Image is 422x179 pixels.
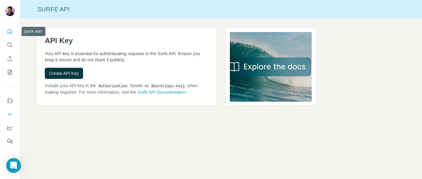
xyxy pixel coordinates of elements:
div: Open Intercom Messenger [6,158,21,173]
button: Use Surfe on LinkedIn [5,95,15,106]
div: Surfe API [20,5,422,14]
code: Authorization [97,84,129,88]
button: Quick start [5,26,15,37]
button: Search [5,39,15,51]
button: Enrich CSV [5,53,15,64]
button: Use Surfe API [5,109,15,120]
button: Feedback [5,136,15,147]
a: Surfe API Documentation [137,90,186,95]
p: Your API key is essential for authenticating requests to the Surfe API. Ensure you keep it secure... [45,51,209,63]
button: Dashboard [5,122,15,133]
code: Bearer {api-key} [150,84,186,88]
h1: API Key [45,36,209,46]
p: Include your API key in the header as when making requests. For more information, visit the . [45,83,209,95]
img: Avatar [5,6,15,16]
span: Create API Key [49,70,79,76]
button: My lists [5,67,15,78]
button: Create API Key [45,68,83,79]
